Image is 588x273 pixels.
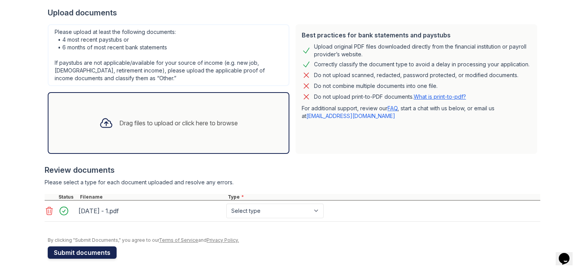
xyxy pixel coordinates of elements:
[314,71,518,80] div: Do not upload scanned, redacted, password protected, or modified documents.
[48,237,540,243] div: By clicking "Submit Documents," you agree to our and
[45,179,540,186] div: Please select a type for each document uploaded and resolve any errors.
[414,93,466,100] a: What is print-to-pdf?
[57,194,79,200] div: Status
[207,237,239,243] a: Privacy Policy.
[48,24,289,86] div: Please upload at least the following documents: • 4 most recent paystubs or • 6 months of most re...
[314,43,531,58] div: Upload original PDF files downloaded directly from the financial institution or payroll provider’...
[306,113,395,119] a: [EMAIL_ADDRESS][DOMAIN_NAME]
[79,205,223,217] div: [DATE] - 1.pdf
[388,105,398,111] a: FAQ
[48,7,540,18] div: Upload documents
[302,104,531,120] p: For additional support, review our , start a chat with us below, or email us at
[314,60,530,69] div: Correctly classify the document type to avoid a delay in processing your application.
[314,81,438,91] div: Do not combine multiple documents into one file.
[314,93,466,101] p: Do not upload print-to-PDF documents.
[159,237,198,243] a: Terms of Service
[119,118,238,128] div: Drag files to upload or click here to browse
[556,242,580,265] iframe: chat widget
[48,246,117,259] button: Submit documents
[226,194,540,200] div: Type
[302,30,531,40] div: Best practices for bank statements and paystubs
[45,165,540,175] div: Review documents
[79,194,226,200] div: Filename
